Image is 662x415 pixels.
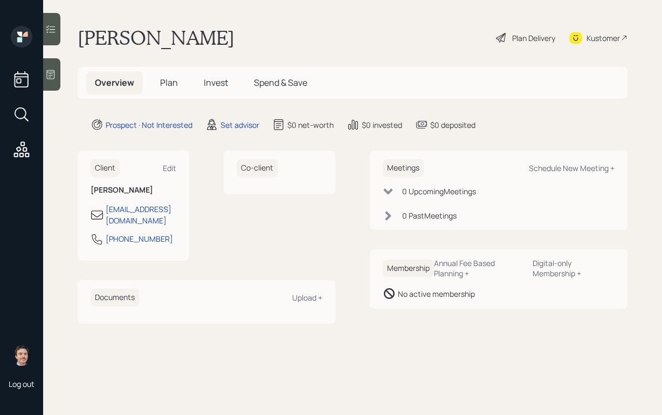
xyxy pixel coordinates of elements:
[91,289,139,307] h6: Documents
[106,233,173,244] div: [PHONE_NUMBER]
[160,77,178,89] span: Plan
[383,260,434,277] h6: Membership
[95,77,134,89] span: Overview
[362,119,402,131] div: $0 invested
[106,203,176,226] div: [EMAIL_ADDRESS][DOMAIN_NAME]
[398,288,475,300] div: No active membership
[402,186,476,197] div: 0 Upcoming Meeting s
[106,119,192,131] div: Prospect · Not Interested
[292,292,322,303] div: Upload +
[587,32,620,44] div: Kustomer
[220,119,259,131] div: Set advisor
[9,379,35,389] div: Log out
[11,344,32,366] img: robby-grisanti-headshot.png
[91,186,176,195] h6: [PERSON_NAME]
[204,77,228,89] span: Invest
[78,26,235,50] h1: [PERSON_NAME]
[254,77,307,89] span: Spend & Save
[383,159,424,177] h6: Meetings
[91,159,120,177] h6: Client
[287,119,334,131] div: $0 net-worth
[163,163,176,173] div: Edit
[434,258,524,278] div: Annual Fee Based Planning +
[402,210,457,221] div: 0 Past Meeting s
[512,32,555,44] div: Plan Delivery
[533,258,615,278] div: Digital-only Membership +
[430,119,475,131] div: $0 deposited
[237,159,278,177] h6: Co-client
[529,163,615,173] div: Schedule New Meeting +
